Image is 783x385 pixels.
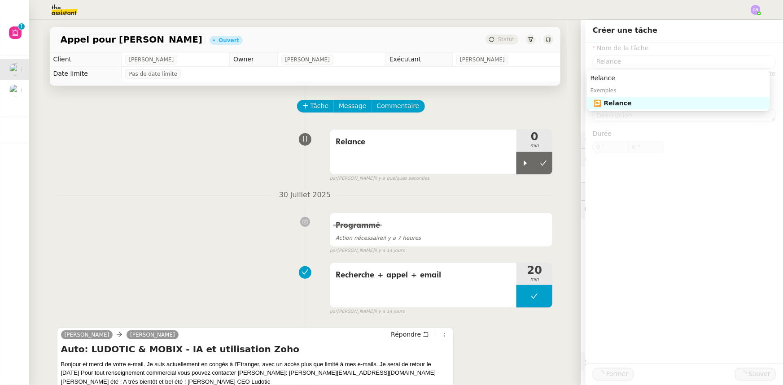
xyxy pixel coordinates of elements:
[751,5,761,15] img: svg
[391,330,421,339] span: Répondre
[129,55,174,64] span: [PERSON_NAME]
[581,149,783,166] div: 🔐Données client
[330,247,405,255] small: [PERSON_NAME]
[585,134,631,145] span: ⚙️
[581,183,783,200] div: ⏲️Tâches 21:33
[330,175,430,182] small: [PERSON_NAME]
[336,135,512,149] span: Relance
[585,358,700,365] span: 🕵️
[339,101,366,111] span: Message
[272,189,338,201] span: 30 juillet 2025
[129,69,177,78] span: Pas de date limite
[374,308,405,316] span: il y a 14 jours
[330,308,405,316] small: [PERSON_NAME]
[585,152,643,163] span: 🔐
[9,63,22,76] img: users%2FW4OQjB9BRtYK2an7yusO0WsYLsD3%2Favatar%2F28027066-518b-424c-8476-65f2e549ac29
[330,175,337,182] span: par
[516,142,552,150] span: min
[585,188,650,195] span: ⏲️
[388,329,432,339] button: Répondre
[372,100,425,112] button: Commentaire
[581,131,783,148] div: ⚙️Procédures
[377,101,420,111] span: Commentaire
[460,55,505,64] span: [PERSON_NAME]
[330,308,337,316] span: par
[585,206,658,213] span: 💬
[61,35,203,44] span: Appel pour [PERSON_NAME]
[9,84,22,96] img: users%2FW4OQjB9BRtYK2an7yusO0WsYLsD3%2Favatar%2F28027066-518b-424c-8476-65f2e549ac29
[593,368,634,381] button: Fermer
[593,26,657,35] span: Créer une tâche
[50,52,122,67] td: Client
[333,100,372,112] button: Message
[61,331,113,339] a: [PERSON_NAME]
[330,247,337,255] span: par
[50,67,122,81] td: Date limite
[516,276,552,283] span: min
[219,38,239,43] div: Ouvert
[516,265,552,276] span: 20
[336,268,512,282] span: Recherche + appel + email
[498,36,515,43] span: Statut
[516,131,552,142] span: 0
[374,247,405,255] span: il y a 14 jours
[374,175,429,182] span: il y a quelques secondes
[127,331,179,339] a: [PERSON_NAME]
[735,368,776,381] button: Sauver
[61,343,450,355] h4: Auto: LUDOTIC & MOBIX - IA et utilisation Zoho
[297,100,334,112] button: Tâche
[230,52,278,67] td: Owner
[336,235,421,241] span: il y a 7 heures
[581,353,783,371] div: 🕵️Autres demandes en cours 19
[336,221,380,229] span: Programmé
[285,55,330,64] span: [PERSON_NAME]
[18,23,25,30] nz-badge-sup: 1
[385,52,452,67] td: Exécutant
[20,23,23,31] p: 1
[336,235,383,241] span: Action nécessaire
[581,201,783,218] div: 💬Commentaires 1
[311,101,329,111] span: Tâche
